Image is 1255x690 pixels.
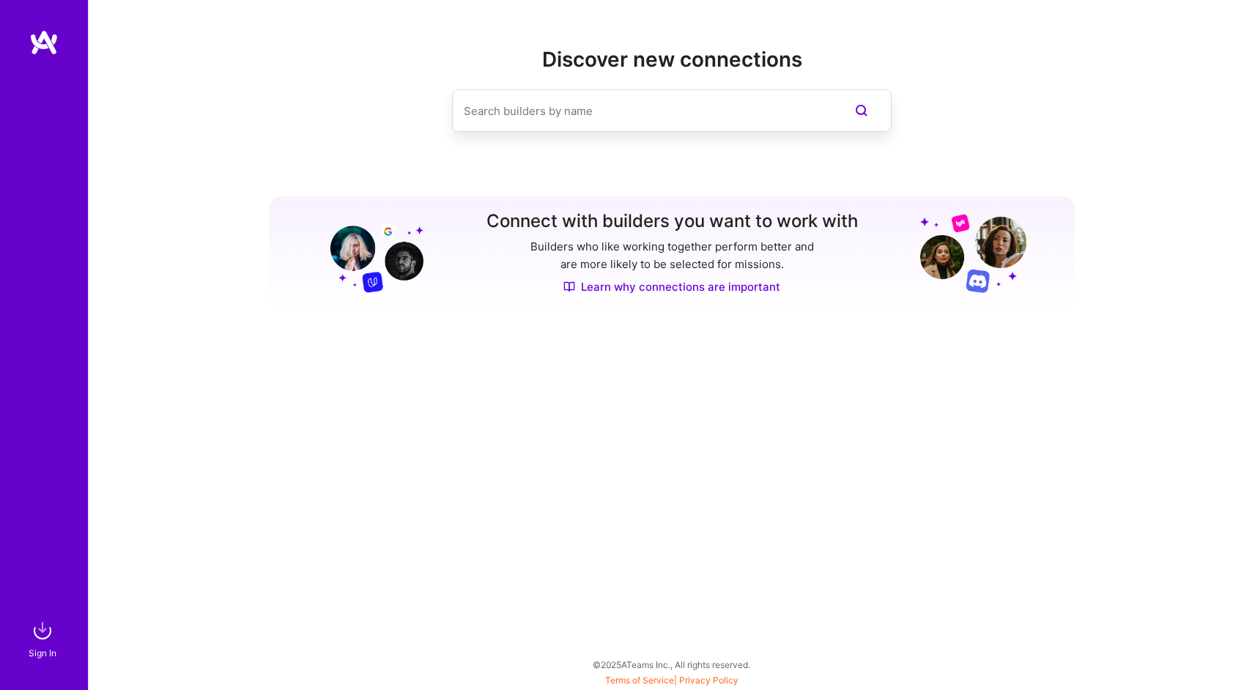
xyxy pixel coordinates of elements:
p: Builders who like working together perform better and are more likely to be selected for missions. [527,238,817,273]
a: Learn why connections are important [563,279,780,294]
img: Discover [563,281,575,293]
div: Sign In [29,645,56,661]
div: © 2025 ATeams Inc., All rights reserved. [88,646,1255,683]
a: Privacy Policy [679,675,738,686]
h2: Discover new connections [269,48,1075,72]
h3: Connect with builders you want to work with [486,211,858,232]
img: sign in [28,616,57,645]
a: sign inSign In [31,616,57,661]
img: logo [29,29,59,56]
input: Search builders by name [464,92,821,130]
i: icon SearchPurple [853,102,870,119]
a: Terms of Service [605,675,674,686]
img: Grow your network [317,212,423,293]
img: Grow your network [920,213,1026,293]
span: | [605,675,738,686]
